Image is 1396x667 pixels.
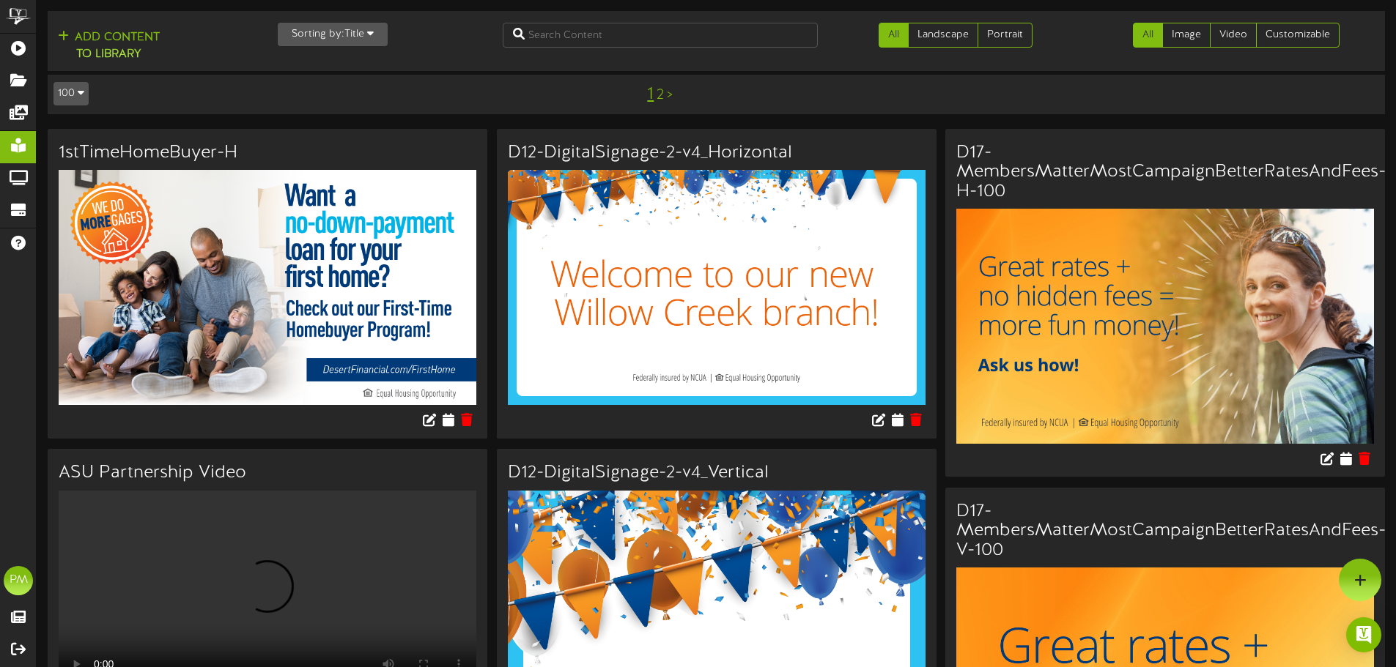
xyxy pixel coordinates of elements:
[278,23,388,46] button: Sorting by:Title
[908,23,978,48] a: Landscape
[647,85,654,104] a: 1
[508,463,926,482] h3: D12-DigitalSignage-2-v4_Vertical
[508,170,926,405] img: 4524c856-7100-4901-8132-7751e5598fd6.png
[508,144,926,163] h3: D12-DigitalSignage-2-v4_Horizontal
[53,82,89,105] button: 100
[1210,23,1257,48] a: Video
[956,144,1374,201] h3: D17-MembersMatterMostCampaignBetterRatesAndFees-H-100
[657,87,664,103] a: 2
[59,463,476,482] h3: ASU Partnership Video
[1346,617,1381,652] div: Open Intercom Messenger
[53,29,164,64] button: Add Contentto Library
[667,87,673,103] a: >
[1133,23,1163,48] a: All
[59,170,476,405] img: 4654a29f-5fd2-429a-b086-2ed5b23d3c17asu-digitalsignage-revel-2023-v1_1sttime-h.jpg
[4,566,33,595] div: PM
[978,23,1033,48] a: Portrait
[1256,23,1340,48] a: Customizable
[879,23,909,48] a: All
[956,209,1374,444] img: c09d9831-6712-42f7-bd05-81a83ff5b0ce.jpg
[59,144,476,163] h3: 1stTimeHomeBuyer-H
[1162,23,1211,48] a: Image
[503,23,818,48] input: Search Content
[956,502,1374,560] h3: D17-MembersMatterMostCampaignBetterRatesAndFees-V-100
